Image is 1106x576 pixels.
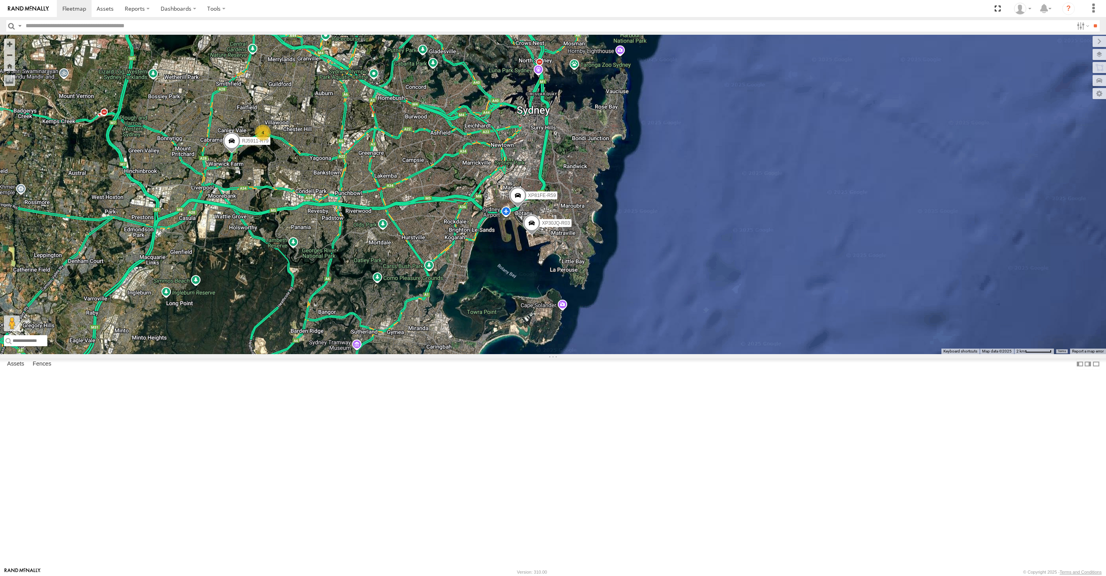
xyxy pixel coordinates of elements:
button: Zoom Home [4,60,15,71]
button: Drag Pegman onto the map to open Street View [4,315,20,331]
button: Keyboard shortcuts [943,349,977,354]
a: Visit our Website [4,568,41,576]
label: Dock Summary Table to the Left [1076,358,1084,370]
button: Zoom out [4,49,15,60]
label: Search Filter Options [1074,20,1091,32]
span: 2 km [1016,349,1025,353]
label: Fences [29,358,55,370]
a: Terms and Conditions [1060,570,1102,574]
label: Search Query [17,20,23,32]
div: Quang MAC [1011,3,1034,15]
span: Map data ©2025 [982,349,1012,353]
span: XP30JQ-R03 [542,220,570,226]
label: Measure [4,75,15,86]
label: Assets [3,358,28,370]
label: Dock Summary Table to the Right [1084,358,1092,370]
div: © Copyright 2025 - [1023,570,1102,574]
button: Map Scale: 2 km per 63 pixels [1014,349,1054,354]
label: Hide Summary Table [1092,358,1100,370]
span: XP81FE-R59 [528,192,556,198]
i: ? [1062,2,1075,15]
a: Report a map error [1072,349,1104,353]
button: Zoom in [4,39,15,49]
div: 4 [255,125,271,141]
img: rand-logo.svg [8,6,49,11]
div: Version: 310.00 [517,570,547,574]
span: RJ5911-R79 [242,138,268,144]
a: Terms (opens in new tab) [1058,350,1066,353]
label: Map Settings [1093,88,1106,99]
